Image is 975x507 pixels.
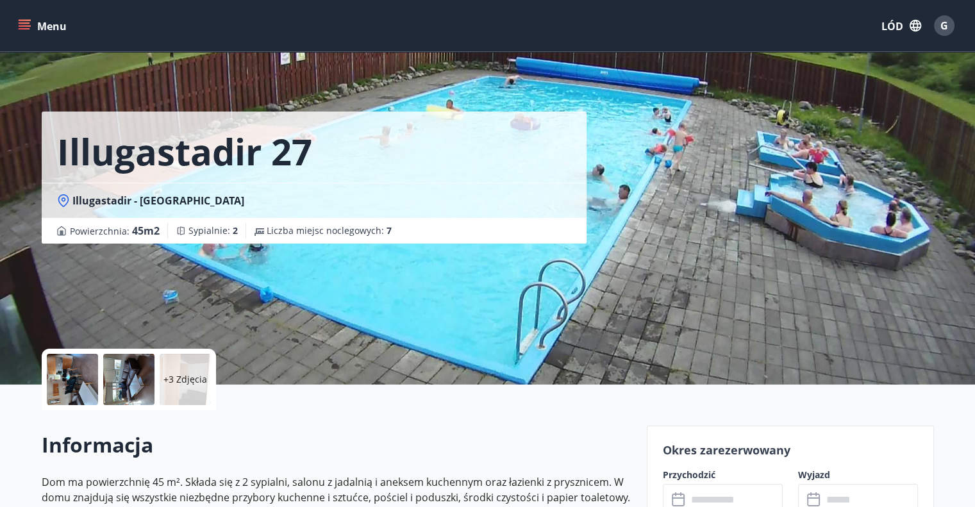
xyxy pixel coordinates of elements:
[132,224,144,238] font: 45
[37,19,67,33] font: Menu
[144,224,160,238] font: m2
[70,225,127,237] font: Powierzchnia
[42,431,153,458] font: Informacja
[72,194,244,208] font: Illugastadir - [GEOGRAPHIC_DATA]
[163,373,207,385] font: +3 Zdjęcia
[15,14,72,37] button: menu
[881,19,903,33] font: LÓD
[188,224,228,237] font: Sypialnie
[929,10,960,41] button: G
[798,469,830,481] font: Wyjazd
[267,224,381,237] font: Liczba miejsc noclegowych
[876,13,926,38] button: LÓD
[127,225,129,237] font: :
[663,442,790,458] font: Okres zarezerwowany
[233,224,238,237] font: 2
[387,224,392,237] font: 7
[663,469,715,481] font: Przychodzić
[228,224,230,237] font: :
[57,127,312,176] font: Illugastadir 27
[940,19,948,33] font: G
[381,224,384,237] font: :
